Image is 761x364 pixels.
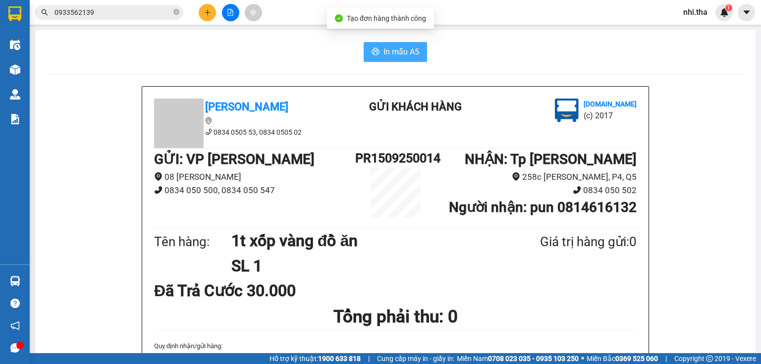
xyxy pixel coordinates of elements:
[615,355,658,363] strong: 0369 525 060
[10,343,20,353] span: message
[725,4,732,11] sup: 1
[154,303,637,330] h1: Tổng phải thu: 0
[10,321,20,330] span: notification
[154,232,231,252] div: Tên hàng:
[245,4,262,21] button: aim
[742,8,751,17] span: caret-down
[449,199,637,215] b: Người nhận : pun 0814616132
[435,184,637,197] li: 0834 050 502
[270,353,361,364] span: Hỗ trợ kỹ thuật:
[383,46,419,58] span: In mẫu A5
[222,4,239,21] button: file-add
[584,109,637,122] li: (c) 2017
[205,117,212,124] span: environment
[10,89,20,100] img: warehouse-icon
[512,172,520,181] span: environment
[173,9,179,15] span: close-circle
[372,48,380,57] span: printer
[587,353,658,364] span: Miền Bắc
[10,114,20,124] img: solution-icon
[250,9,257,16] span: aim
[199,4,216,21] button: plus
[173,8,179,17] span: close-circle
[665,353,667,364] span: |
[154,151,315,167] b: GỬI : VP [PERSON_NAME]
[555,99,579,122] img: logo.jpg
[10,40,20,50] img: warehouse-icon
[364,42,427,62] button: printerIn mẫu A5
[488,355,579,363] strong: 0708 023 035 - 0935 103 250
[154,127,332,138] li: 0834 0505 53, 0834 0505 02
[10,276,20,286] img: warehouse-icon
[10,299,20,308] span: question-circle
[584,100,637,108] b: [DOMAIN_NAME]
[205,101,288,113] b: [PERSON_NAME]
[727,4,730,11] span: 1
[154,186,163,194] span: phone
[335,14,343,22] span: check-circle
[41,9,48,16] span: search
[10,64,20,75] img: warehouse-icon
[204,9,211,16] span: plus
[347,14,426,22] span: Tạo đơn hàng thành công
[154,278,313,303] div: Đã Trả Cước 30.000
[573,186,581,194] span: phone
[8,6,21,21] img: logo-vxr
[231,228,492,253] h1: 1t xốp vàng đồ ăn
[738,4,755,21] button: caret-down
[227,9,234,16] span: file-add
[377,353,454,364] span: Cung cấp máy in - giấy in:
[720,8,729,17] img: icon-new-feature
[457,353,579,364] span: Miền Nam
[581,357,584,361] span: ⚪️
[231,254,492,278] h1: SL 1
[54,7,171,18] input: Tìm tên, số ĐT hoặc mã đơn
[706,355,713,362] span: copyright
[369,101,462,113] b: Gửi khách hàng
[154,170,355,184] li: 08 [PERSON_NAME]
[675,6,715,18] span: nhi.tha
[154,172,163,181] span: environment
[355,149,435,168] h1: PR1509250014
[435,170,637,184] li: 258c [PERSON_NAME], P4, Q5
[205,128,212,135] span: phone
[154,184,355,197] li: 0834 050 500, 0834 050 547
[368,353,370,364] span: |
[465,151,637,167] b: NHẬN : Tp [PERSON_NAME]
[492,232,637,252] div: Giá trị hàng gửi: 0
[318,355,361,363] strong: 1900 633 818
